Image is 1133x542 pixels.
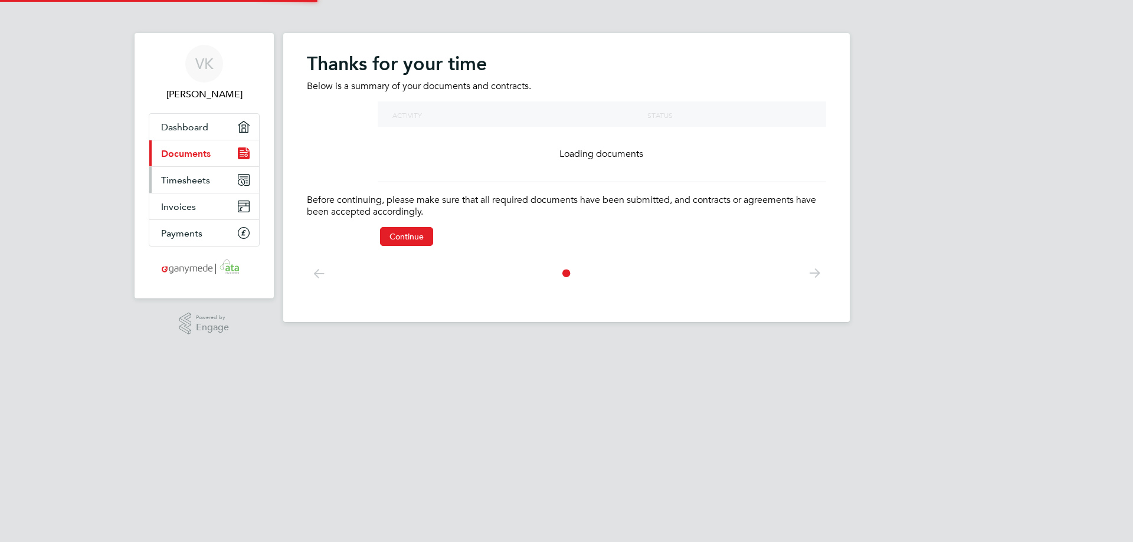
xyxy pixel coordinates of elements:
[195,56,214,71] span: VK
[149,193,259,219] a: Invoices
[149,167,259,193] a: Timesheets
[161,121,208,133] span: Dashboard
[149,258,260,277] a: Go to home page
[307,52,826,75] h2: Thanks for your time
[161,201,196,212] span: Invoices
[179,313,230,335] a: Powered byEngage
[196,313,229,323] span: Powered by
[161,228,202,239] span: Payments
[380,227,433,246] button: Continue
[149,87,260,101] span: Varatharajan Kandhappan
[149,114,259,140] a: Dashboard
[196,323,229,333] span: Engage
[158,258,251,277] img: ganymedesolutions-logo-retina.png
[161,175,210,186] span: Timesheets
[135,33,274,298] nav: Main navigation
[307,194,826,219] p: Before continuing, please make sure that all required documents have been submitted, and contract...
[307,80,826,93] p: Below is a summary of your documents and contracts.
[149,45,260,101] a: VK[PERSON_NAME]
[149,140,259,166] a: Documents
[149,220,259,246] a: Payments
[161,148,211,159] span: Documents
